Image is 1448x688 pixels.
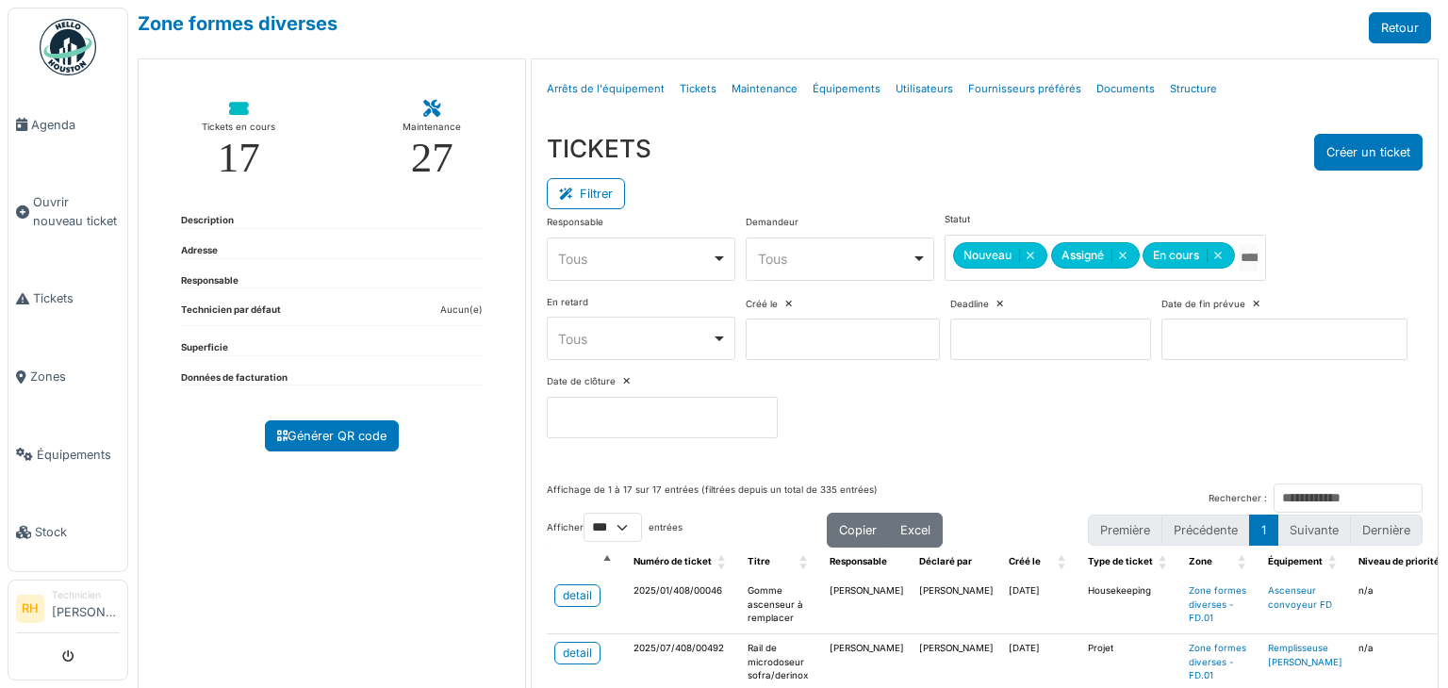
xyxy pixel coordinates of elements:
span: Stock [35,523,120,541]
a: detail [554,584,601,607]
li: RH [16,595,44,623]
a: Fournisseurs préférés [961,67,1089,111]
label: Demandeur [746,216,798,230]
td: [DATE] [1001,577,1080,634]
label: Deadline [950,298,989,312]
div: detail [563,645,592,662]
img: Badge_color-CXgf-gQk.svg [40,19,96,75]
td: 2025/01/408/00046 [626,577,740,634]
span: Zones [30,368,120,385]
span: Équipement: Activate to sort [1328,548,1340,577]
span: Titre [748,556,770,566]
li: [PERSON_NAME] [52,588,120,629]
td: [PERSON_NAME] [822,577,912,634]
dt: Superficie [181,341,228,355]
div: 17 [218,137,260,179]
a: Tickets [672,67,724,111]
span: Créé le [1009,556,1041,566]
button: Créer un ticket [1314,134,1423,171]
span: Zone [1189,556,1212,566]
label: Date de clôture [547,375,616,389]
a: Agenda [8,86,127,164]
a: Équipements [805,67,888,111]
dt: Données de facturation [181,371,288,385]
h3: TICKETS [547,134,651,163]
div: detail [563,587,592,604]
button: Remove item: 'ongoing' [1207,249,1228,262]
div: Tous [558,249,712,269]
nav: pagination [1088,515,1423,546]
label: Créé le [746,298,778,312]
label: En retard [547,296,588,310]
span: Zone: Activate to sort [1238,548,1249,577]
span: Créé le: Activate to sort [1058,548,1069,577]
div: Tous [558,329,712,349]
div: Nouveau [953,242,1047,269]
input: Tous [1239,244,1258,271]
div: Affichage de 1 à 17 sur 17 entrées (filtrées depuis un total de 335 entrées) [547,483,878,513]
button: Remove item: 'new' [1019,249,1041,262]
a: Maintenance [724,67,805,111]
a: Équipements [8,416,127,494]
a: detail [554,642,601,664]
dt: Technicien par défaut [181,303,281,325]
a: Ascenseur convoyeur FD [1268,585,1332,610]
span: Responsable [830,556,887,566]
div: Tickets en cours [202,118,275,137]
a: Zones [8,337,127,416]
a: Utilisateurs [888,67,961,111]
a: Générer QR code [265,420,399,451]
td: [PERSON_NAME] [912,577,1001,634]
label: Statut [945,213,970,227]
a: Tickets en cours 17 [187,86,290,194]
button: Excel [888,513,943,548]
a: Tickets [8,260,127,338]
a: Stock [8,494,127,572]
span: Déclaré par [919,556,972,566]
div: Technicien [52,588,120,602]
button: Remove item: 'assigned' [1111,249,1133,262]
button: Copier [827,513,889,548]
label: Afficher entrées [547,513,683,542]
dt: Responsable [181,274,239,288]
span: Numéro de ticket [633,556,712,566]
span: Titre: Activate to sort [799,548,811,577]
a: Documents [1089,67,1162,111]
a: RH Technicien[PERSON_NAME] [16,588,120,633]
span: Excel [900,523,930,537]
button: Filtrer [547,178,625,209]
label: Responsable [547,216,603,230]
span: Copier [839,523,877,537]
a: Remplisseuse [PERSON_NAME] [1268,643,1342,667]
a: Ouvrir nouveau ticket [8,164,127,260]
div: 27 [411,137,453,179]
label: Rechercher : [1209,492,1267,506]
dt: Adresse [181,244,218,258]
span: Agenda [31,116,120,134]
span: Équipement [1268,556,1323,566]
a: Retour [1369,12,1431,43]
td: Housekeeping [1080,577,1181,634]
dt: Description [181,214,234,228]
div: Tous [758,249,912,269]
a: Zone formes diverses - FD.01 [1189,585,1246,623]
td: Gomme ascenseur à remplacer [740,577,822,634]
a: Maintenance 27 [387,86,477,194]
label: Date de fin prévue [1161,298,1245,312]
span: Type de ticket [1088,556,1153,566]
span: Type de ticket: Activate to sort [1159,548,1170,577]
button: 1 [1249,515,1278,546]
span: Ouvrir nouveau ticket [33,193,120,229]
select: Afficherentrées [584,513,642,542]
a: Zone formes diverses - FD.01 [1189,643,1246,680]
span: Équipements [37,446,120,464]
div: Assigné [1051,242,1140,269]
a: Structure [1162,67,1225,111]
span: Niveau de priorité [1358,556,1440,566]
div: En cours [1143,242,1235,269]
a: Arrêts de l'équipement [539,67,672,111]
div: Maintenance [403,118,461,137]
span: Numéro de ticket: Activate to sort [717,548,729,577]
span: Tickets [33,289,120,307]
dd: Aucun(e) [440,303,483,318]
